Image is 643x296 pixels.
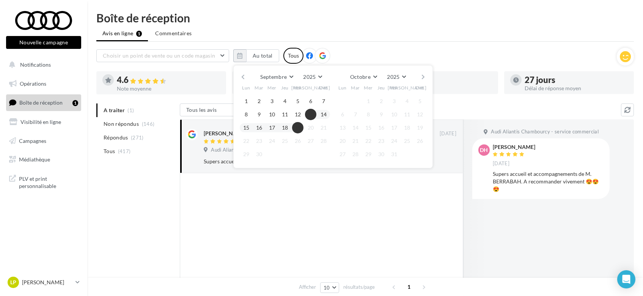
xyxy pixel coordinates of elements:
[338,85,347,91] span: Lun
[337,109,348,120] button: 6
[493,160,509,167] span: [DATE]
[266,122,278,133] button: 17
[377,85,385,91] span: Jeu
[305,135,316,147] button: 27
[480,146,488,154] span: DH
[305,109,316,120] button: 13
[103,52,215,59] span: Choisir un point de vente ou un code magasin
[388,122,400,133] button: 17
[414,96,426,107] button: 5
[266,135,278,147] button: 24
[233,49,279,62] button: Au total
[343,283,375,291] span: résultats/page
[72,100,78,106] div: 1
[318,135,329,147] button: 28
[303,74,316,80] span: 2025
[241,109,252,120] button: 8
[241,122,252,133] button: 15
[204,130,246,137] div: [PERSON_NAME]
[292,96,303,107] button: 5
[10,279,16,286] span: LP
[6,36,81,49] button: Nouvelle campagne
[401,96,413,107] button: 4
[350,109,361,120] button: 7
[491,128,599,135] span: Audi Aliantis Chambourcy - service commercial
[414,135,426,147] button: 26
[388,85,427,91] span: [PERSON_NAME]
[20,61,51,68] span: Notifications
[350,122,361,133] button: 14
[376,122,387,133] button: 16
[5,57,80,73] button: Notifications
[388,149,400,160] button: 31
[5,114,83,130] a: Visibilité en ligne
[337,149,348,160] button: 27
[319,85,328,91] span: Dim
[117,86,220,91] div: Note moyenne
[253,96,265,107] button: 2
[253,109,265,120] button: 9
[5,152,83,168] a: Médiathèque
[388,135,400,147] button: 24
[19,156,50,163] span: Médiathèque
[401,122,413,133] button: 18
[186,106,217,113] span: Tous les avis
[387,74,399,80] span: 2025
[299,283,316,291] span: Afficher
[324,285,330,291] span: 10
[363,122,374,133] button: 15
[19,174,78,190] span: PLV et print personnalisable
[300,72,325,82] button: 2025
[291,85,330,91] span: [PERSON_NAME]
[117,76,220,85] div: 4.6
[414,109,426,120] button: 12
[267,85,277,91] span: Mer
[104,134,128,141] span: Répondus
[493,144,535,150] div: [PERSON_NAME]
[376,149,387,160] button: 30
[525,76,628,84] div: 27 jours
[389,76,492,84] div: 65 %
[388,109,400,120] button: 10
[363,149,374,160] button: 29
[401,135,413,147] button: 25
[131,135,144,141] span: (271)
[337,122,348,133] button: 13
[347,72,380,82] button: Octobre
[5,171,83,193] a: PLV et print personnalisable
[401,109,413,120] button: 11
[388,96,400,107] button: 3
[242,85,250,91] span: Lun
[376,109,387,120] button: 9
[257,72,296,82] button: Septembre
[20,119,61,125] span: Visibilité en ligne
[414,122,426,133] button: 19
[320,282,340,293] button: 10
[376,96,387,107] button: 2
[305,122,316,133] button: 20
[292,109,303,120] button: 12
[96,49,229,62] button: Choisir un point de vente ou un code magasin
[279,135,291,147] button: 25
[376,135,387,147] button: 23
[318,109,329,120] button: 14
[19,99,63,106] span: Boîte de réception
[350,149,361,160] button: 28
[266,96,278,107] button: 3
[241,135,252,147] button: 22
[5,94,83,111] a: Boîte de réception1
[253,135,265,147] button: 23
[389,86,492,91] div: Taux de réponse
[5,133,83,149] a: Campagnes
[255,85,264,91] span: Mar
[493,170,604,193] div: Supers accueil et accompagnements de M. BERRABAH. A recommander vivement 😍😍😍
[384,72,409,82] button: 2025
[5,76,83,92] a: Opérations
[318,122,329,133] button: 21
[246,49,279,62] button: Au total
[279,109,291,120] button: 11
[118,148,131,154] span: (417)
[318,96,329,107] button: 7
[6,275,81,290] a: LP [PERSON_NAME]
[104,120,139,128] span: Non répondus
